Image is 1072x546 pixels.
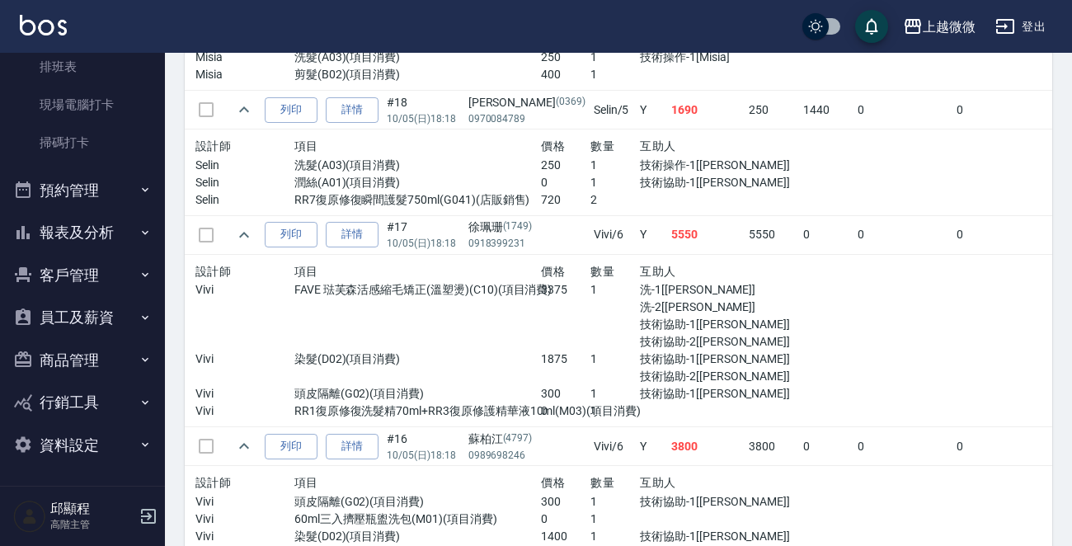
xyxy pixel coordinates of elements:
p: 1 [590,402,640,420]
a: 掃碼打卡 [7,124,158,162]
p: 10/05 (日) 18:18 [387,111,460,126]
td: 0 [853,427,953,466]
a: 詳情 [326,222,378,247]
p: 250 [541,157,590,174]
td: 5550 [745,215,799,254]
div: 蘇柏江 [468,431,585,448]
p: Misia [195,66,294,83]
p: 技術操作-1[Misia] [640,49,788,66]
button: expand row [232,223,256,247]
p: 1 [590,385,640,402]
p: 0 [541,402,590,420]
span: 設計師 [195,139,231,153]
span: 價格 [541,476,565,489]
td: Vivi /6 [590,427,637,466]
p: Vivi [195,402,294,420]
p: 1 [590,49,640,66]
td: #18 [383,91,464,129]
p: Vivi [195,385,294,402]
p: 300 [541,493,590,511]
p: 頭皮隔離(G02)(項目消費) [294,385,542,402]
td: Vivi /6 [590,215,637,254]
button: 資料設定 [7,424,158,467]
p: 1400 [541,528,590,545]
span: 項目 [294,476,318,489]
p: Selin [195,174,294,191]
button: 列印 [265,97,317,123]
td: Y [636,215,667,254]
p: 400 [541,66,590,83]
p: 0918399231 [468,236,585,251]
div: 上越微微 [923,16,976,37]
td: 0 [952,215,1052,254]
button: 報表及分析 [7,211,158,254]
p: 1 [590,493,640,511]
td: 3800 [667,427,745,466]
p: 3375 [541,281,590,299]
td: 0 [853,215,953,254]
td: Y [636,427,667,466]
p: RR7復原修復瞬間護髮750ml(G041)(店販銷售) [294,191,542,209]
p: 1 [590,174,640,191]
p: 技術操作-1[[PERSON_NAME]] [640,157,788,174]
span: 數量 [590,476,614,489]
div: [PERSON_NAME] [468,94,585,111]
span: 項目 [294,265,318,278]
p: 技術協助-1[[PERSON_NAME]] [640,351,788,368]
td: Selin /5 [590,91,637,129]
a: 排班表 [7,48,158,86]
p: 技術協助-1[[PERSON_NAME]] [640,528,788,545]
p: Selin [195,157,294,174]
div: 徐珮珊 [468,219,585,236]
button: 列印 [265,222,317,247]
td: 250 [745,91,799,129]
p: 1 [590,281,640,299]
button: 列印 [265,434,317,459]
td: 0 [853,91,953,129]
span: 數量 [590,265,614,278]
p: Vivi [195,281,294,299]
td: #17 [383,215,464,254]
td: 3800 [745,427,799,466]
p: 1 [590,157,640,174]
p: 技術協助-1[[PERSON_NAME]] [640,385,788,402]
p: 技術協助-1[[PERSON_NAME]] [640,174,788,191]
p: 技術協助-2[[PERSON_NAME]] [640,333,788,351]
a: 詳情 [326,97,378,123]
span: 價格 [541,139,565,153]
span: 數量 [590,139,614,153]
p: 剪髮(B02)(項目消費) [294,66,542,83]
td: 1440 [799,91,853,129]
p: 2 [590,191,640,209]
p: 技術協助-1[[PERSON_NAME]] [640,316,788,333]
td: 0 [799,215,853,254]
button: 商品管理 [7,339,158,382]
td: 0 [952,427,1052,466]
p: 洗髮(A03)(項目消費) [294,157,542,174]
p: Vivi [195,493,294,511]
span: 互助人 [640,265,675,278]
p: 洗-2[[PERSON_NAME]] [640,299,788,316]
p: FAVE 琺芙森活感縮毛矯正(溫塑燙)(C10)(項目消費) [294,281,542,299]
p: Vivi [195,528,294,545]
p: 300 [541,385,590,402]
p: 60ml三入擠壓瓶盥洗包(M01)(項目消費) [294,511,542,528]
span: 設計師 [195,476,231,489]
p: RR1復原修復洗髮精70ml+RR3復原修護精華液10ml(M03)(項目消費) [294,402,542,420]
p: 1 [590,511,640,528]
button: 預約管理 [7,169,158,212]
span: 互助人 [640,476,675,489]
p: 頭皮隔離(G02)(項目消費) [294,493,542,511]
p: Vivi [195,511,294,528]
p: 1 [590,66,640,83]
p: 技術協助-2[[PERSON_NAME]] [640,368,788,385]
span: 設計師 [195,265,231,278]
img: Logo [20,15,67,35]
p: Vivi [195,351,294,368]
p: 洗-1[[PERSON_NAME]] [640,281,788,299]
td: 0 [799,427,853,466]
p: 洗髮(A03)(項目消費) [294,49,542,66]
p: 染髮(D02)(項目消費) [294,528,542,545]
p: (1749) [503,219,533,236]
p: 10/05 (日) 18:18 [387,448,460,463]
